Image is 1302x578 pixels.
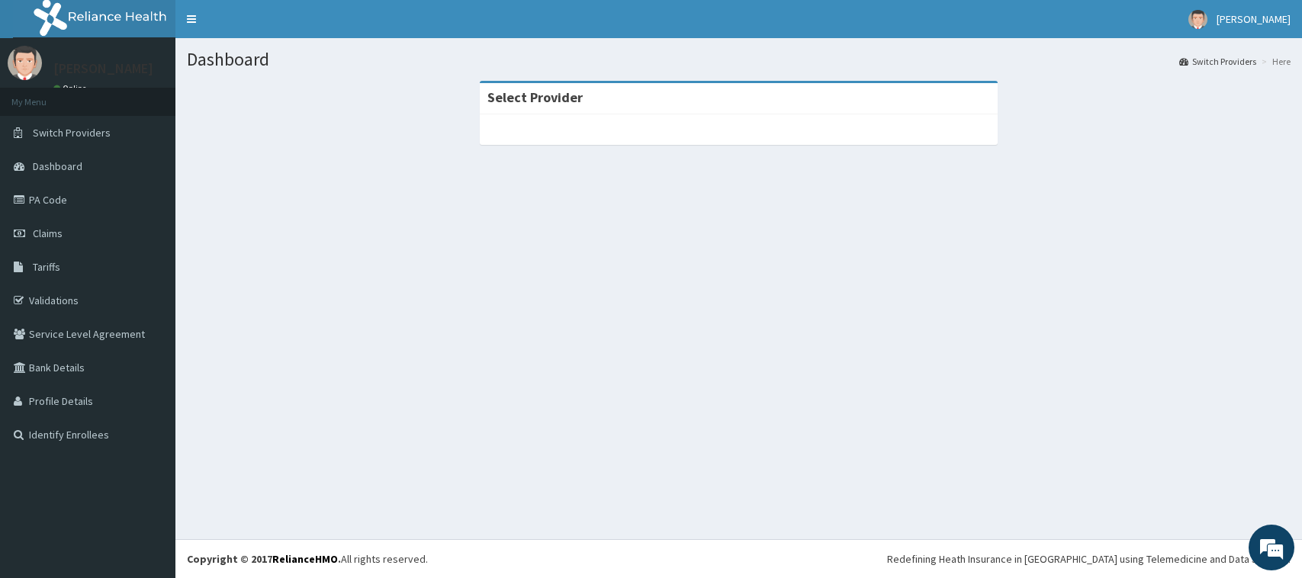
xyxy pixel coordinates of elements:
[187,50,1291,69] h1: Dashboard
[1179,55,1256,68] a: Switch Providers
[1188,10,1207,29] img: User Image
[33,159,82,173] span: Dashboard
[887,551,1291,567] div: Redefining Heath Insurance in [GEOGRAPHIC_DATA] using Telemedicine and Data Science!
[53,83,90,94] a: Online
[175,539,1302,578] footer: All rights reserved.
[1217,12,1291,26] span: [PERSON_NAME]
[1258,55,1291,68] li: Here
[33,126,111,140] span: Switch Providers
[33,226,63,240] span: Claims
[187,552,341,566] strong: Copyright © 2017 .
[272,552,338,566] a: RelianceHMO
[8,46,42,80] img: User Image
[53,62,153,75] p: [PERSON_NAME]
[33,260,60,274] span: Tariffs
[487,88,583,106] strong: Select Provider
